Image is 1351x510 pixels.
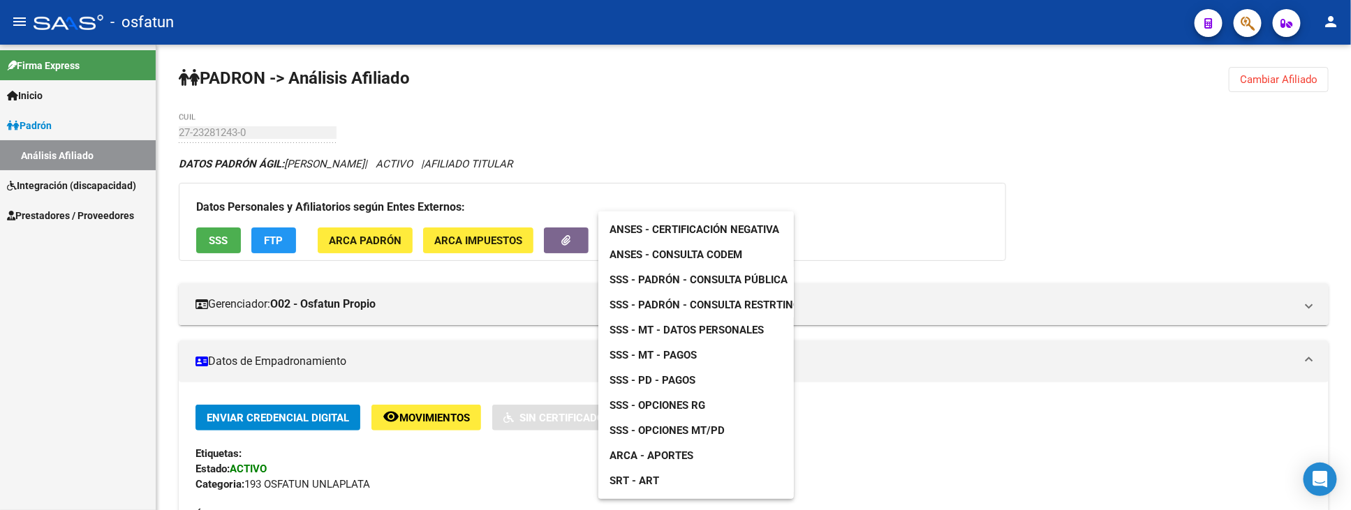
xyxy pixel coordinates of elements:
[598,292,828,317] a: SSS - Padrón - Consulta Restrtingida
[610,223,779,236] span: ANSES - Certificación Negativa
[610,424,725,437] span: SSS - Opciones MT/PD
[598,418,736,443] a: SSS - Opciones MT/PD
[610,374,695,387] span: SSS - PD - Pagos
[598,393,716,418] a: SSS - Opciones RG
[610,349,697,361] span: SSS - MT - Pagos
[610,399,705,412] span: SSS - Opciones RG
[598,368,707,393] a: SSS - PD - Pagos
[610,273,788,286] span: SSS - Padrón - Consulta Pública
[598,242,753,267] a: ANSES - Consulta CODEM
[598,267,799,292] a: SSS - Padrón - Consulta Pública
[598,443,704,468] a: ARCA - Aportes
[610,299,817,311] span: SSS - Padrón - Consulta Restrtingida
[598,343,708,368] a: SSS - MT - Pagos
[610,474,659,487] span: SRT - ART
[598,468,794,493] a: SRT - ART
[610,449,693,462] span: ARCA - Aportes
[1304,463,1337,496] div: Open Intercom Messenger
[598,217,790,242] a: ANSES - Certificación Negativa
[610,248,742,261] span: ANSES - Consulta CODEM
[598,317,775,343] a: SSS - MT - Datos Personales
[610,324,764,336] span: SSS - MT - Datos Personales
